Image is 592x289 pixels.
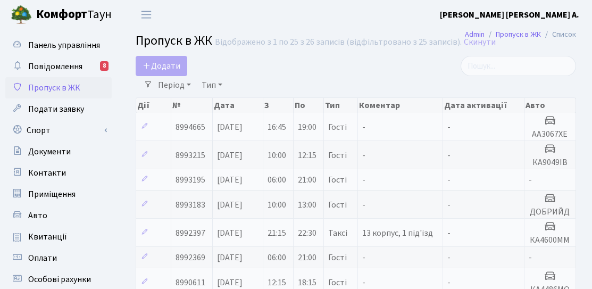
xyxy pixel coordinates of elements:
span: [DATE] [217,174,243,186]
span: 06:00 [268,174,286,186]
button: Переключити навігацію [133,6,160,23]
span: Додати [143,60,180,72]
a: Приміщення [5,184,112,205]
span: [DATE] [217,121,243,133]
span: Пропуск в ЖК [136,31,212,50]
a: Пропуск в ЖК [5,77,112,98]
span: 16:45 [268,121,286,133]
span: [DATE] [217,150,243,161]
span: 8990611 [176,277,205,288]
span: [DATE] [217,252,243,263]
span: Панель управління [28,39,100,51]
th: Авто [524,98,576,113]
span: 21:00 [298,252,316,263]
span: 12:15 [268,277,286,288]
span: [DATE] [217,199,243,211]
a: Квитанції [5,226,112,247]
span: - [362,252,365,263]
th: По [294,98,324,113]
span: 8993215 [176,150,205,161]
span: Гості [328,151,347,160]
div: Відображено з 1 по 25 з 26 записів (відфільтровано з 25 записів). [215,37,462,47]
span: - [362,199,365,211]
span: Гості [328,253,347,262]
span: - [362,174,365,186]
span: Таун [36,6,112,24]
span: Авто [28,210,47,221]
span: 13:00 [298,199,316,211]
span: [DATE] [217,227,243,239]
span: Гості [328,123,347,131]
span: 12:15 [298,150,316,161]
h5: КА9049ІВ [529,158,571,168]
span: - [447,121,451,133]
span: - [362,277,365,288]
span: 8993195 [176,174,205,186]
div: 8 [100,61,109,71]
th: Дії [136,98,171,113]
span: 10:00 [268,150,286,161]
span: - [447,199,451,211]
li: Список [541,29,576,40]
h5: АА3067ХЕ [529,129,571,139]
th: Коментар [358,98,443,113]
span: Повідомлення [28,61,82,72]
span: Таксі [328,229,347,237]
span: - [447,252,451,263]
span: 8992369 [176,252,205,263]
a: Період [154,76,195,94]
span: 8992397 [176,227,205,239]
th: Тип [324,98,358,113]
span: 18:15 [298,277,316,288]
a: Документи [5,141,112,162]
a: Повідомлення8 [5,56,112,77]
span: Гості [328,176,347,184]
span: Подати заявку [28,103,84,115]
span: Квитанції [28,231,67,243]
h5: ДОБРИЙД [529,207,571,217]
span: Контакти [28,167,66,179]
span: 21:15 [268,227,286,239]
b: Комфорт [36,6,87,23]
span: Оплати [28,252,57,264]
a: Авто [5,205,112,226]
nav: breadcrumb [449,23,592,46]
span: 10:00 [268,199,286,211]
span: - [447,277,451,288]
a: Подати заявку [5,98,112,120]
h5: КА4600ММ [529,235,571,245]
span: 22:30 [298,227,316,239]
span: 21:00 [298,174,316,186]
th: № [171,98,213,113]
span: - [529,252,532,263]
a: Оплати [5,247,112,269]
span: - [529,174,532,186]
span: 8994665 [176,121,205,133]
span: - [362,150,365,161]
a: Спорт [5,120,112,141]
a: Admin [465,29,485,40]
span: 8993183 [176,199,205,211]
span: Особові рахунки [28,274,91,285]
a: Контакти [5,162,112,184]
th: З [263,98,294,113]
th: Дата активації [443,98,524,113]
a: Панель управління [5,35,112,56]
img: logo.png [11,4,32,26]
span: - [447,174,451,186]
a: Скинути [464,37,496,47]
a: Додати [136,56,187,76]
a: Тип [197,76,227,94]
span: 19:00 [298,121,316,133]
input: Пошук... [461,56,576,76]
a: [PERSON_NAME] [PERSON_NAME] А. [440,9,579,21]
span: Приміщення [28,188,76,200]
span: Пропуск в ЖК [28,82,80,94]
span: 13 корпус, 1 під'їзд [362,227,433,239]
a: Пропуск в ЖК [496,29,541,40]
span: [DATE] [217,277,243,288]
th: Дата [213,98,264,113]
span: Гості [328,201,347,209]
span: 06:00 [268,252,286,263]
